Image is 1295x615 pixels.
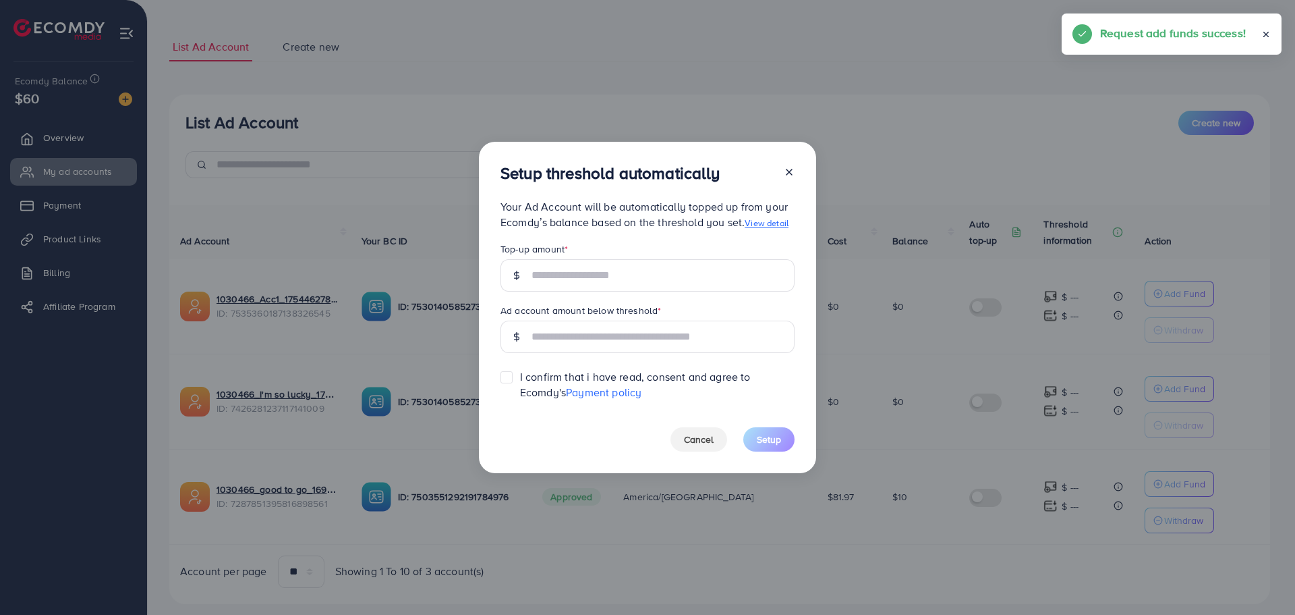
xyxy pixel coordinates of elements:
[500,304,661,317] label: Ad account amount below threshold
[1100,24,1246,42] h5: Request add funds success!
[743,427,795,452] button: Setup
[684,433,714,446] span: Cancel
[1238,554,1285,605] iframe: Chat
[566,385,641,400] a: Payment policy
[757,433,781,446] span: Setup
[500,242,568,256] label: Top-up amount
[520,369,795,400] span: I confirm that i have read, consent and agree to Ecomdy's
[500,163,720,183] h3: Setup threshold automatically
[745,217,788,229] a: View detail
[670,427,727,452] button: Cancel
[500,199,788,230] span: Your Ad Account will be automatically topped up from your Ecomdy’s balance based on the threshold...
